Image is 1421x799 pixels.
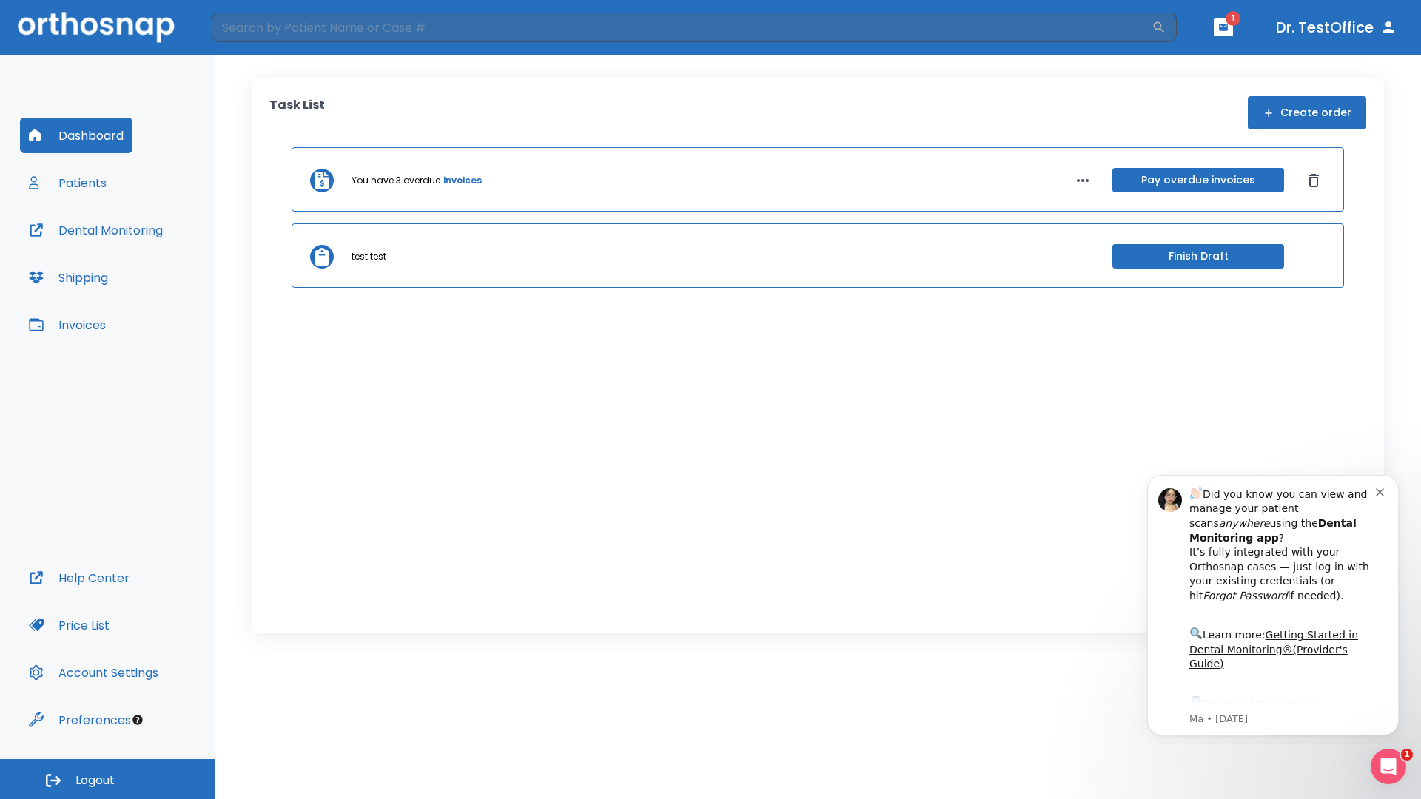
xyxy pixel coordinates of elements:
[20,560,138,596] button: Help Center
[20,260,117,295] button: Shipping
[251,23,263,35] button: Dismiss notification
[75,772,115,789] span: Logout
[1401,749,1413,761] span: 1
[1371,749,1406,784] iframe: Intercom live chat
[1302,169,1326,192] button: Dismiss
[20,702,140,738] button: Preferences
[20,607,118,643] button: Price List
[20,307,115,343] button: Invoices
[64,232,251,308] div: Download the app: | ​ Let us know if you need help getting started!
[64,236,196,263] a: App Store
[20,212,172,248] button: Dental Monitoring
[352,174,440,187] p: You have 3 overdue
[18,12,175,42] img: Orthosnap
[1270,14,1403,41] button: Dr. TestOffice
[1226,11,1240,26] span: 1
[1248,96,1366,129] button: Create order
[1112,244,1284,269] button: Finish Draft
[212,13,1152,42] input: Search by Patient Name or Case #
[1112,168,1284,192] button: Pay overdue invoices
[20,118,132,153] button: Dashboard
[64,251,251,264] p: Message from Ma, sent 6w ago
[20,165,115,200] button: Patients
[131,713,144,726] div: Tooltip anchor
[269,96,325,129] p: Task List
[20,655,167,690] button: Account Settings
[443,174,482,187] a: invoices
[352,250,386,263] p: test test
[1125,462,1421,744] iframe: Intercom notifications message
